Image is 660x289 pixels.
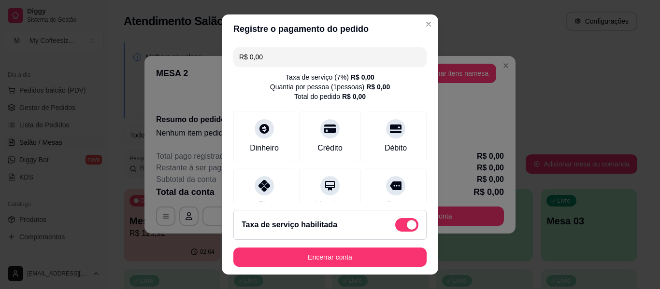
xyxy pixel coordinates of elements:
[286,72,374,82] div: Taxa de serviço ( 7 %)
[270,82,390,92] div: Quantia por pessoa ( 1 pessoas)
[385,142,407,154] div: Débito
[317,142,343,154] div: Crédito
[366,82,390,92] div: R$ 0,00
[239,47,421,67] input: Ex.: hambúrguer de cordeiro
[342,92,366,101] div: R$ 0,00
[421,16,436,32] button: Close
[259,199,270,211] div: Pix
[386,199,405,211] div: Outro
[351,72,374,82] div: R$ 0,00
[316,199,344,211] div: Voucher
[222,14,438,43] header: Registre o pagamento do pedido
[294,92,366,101] div: Total do pedido
[242,219,337,231] h2: Taxa de serviço habilitada
[233,248,427,267] button: Encerrar conta
[250,142,279,154] div: Dinheiro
